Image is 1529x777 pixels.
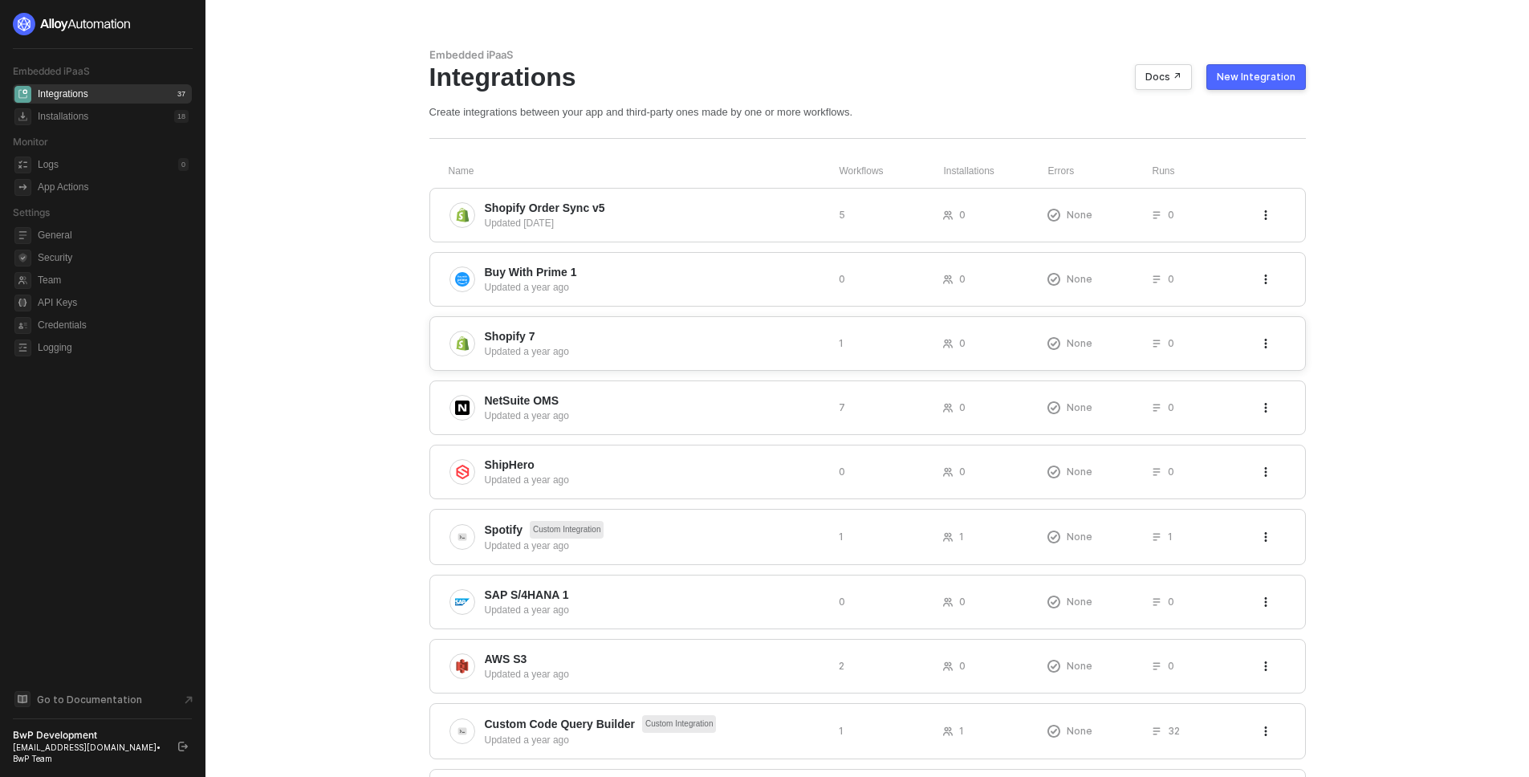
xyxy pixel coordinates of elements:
span: 0 [1168,401,1174,414]
span: SAP S/4HANA 1 [485,587,569,603]
img: integration-icon [455,401,470,415]
span: Logging [38,338,189,357]
div: Installations [944,165,1048,178]
span: 0 [959,208,966,222]
span: icon-users [943,597,953,607]
div: Updated a year ago [485,539,826,553]
div: Updated a year ago [485,473,826,487]
div: Logs [38,158,59,172]
a: logo [13,13,192,35]
div: Updated a year ago [485,280,826,295]
span: 0 [959,336,966,350]
span: icon-threedots [1261,403,1271,413]
span: icon-exclamation [1047,596,1060,608]
div: Runs [1153,165,1263,178]
span: icon-threedots [1261,532,1271,542]
div: Integrations [429,62,1306,92]
span: Shopify 7 [485,328,535,344]
div: Installations [38,110,88,124]
span: icon-exclamation [1047,209,1060,222]
span: icon-threedots [1261,661,1271,671]
span: icon-list [1152,210,1161,220]
div: 37 [174,87,189,100]
span: Monitor [13,136,48,148]
div: Name [449,165,840,178]
img: logo [13,13,132,35]
button: New Integration [1206,64,1306,90]
span: icon-threedots [1261,210,1271,220]
img: integration-icon [455,659,470,673]
span: ShipHero [485,457,535,473]
img: integration-icon [455,530,470,544]
div: Errors [1048,165,1153,178]
span: document-arrow [181,692,197,708]
span: 1 [959,530,964,543]
span: icon-users [943,210,953,220]
span: icon-threedots [1261,339,1271,348]
span: Settings [13,206,50,218]
span: Security [38,248,189,267]
div: 0 [178,158,189,171]
div: 18 [174,110,189,123]
span: 0 [839,272,845,286]
span: 0 [839,465,845,478]
span: icon-users [943,467,953,477]
span: icon-exclamation [1047,401,1060,414]
span: None [1067,401,1092,414]
span: AWS S3 [485,651,527,667]
a: Knowledge Base [13,690,193,709]
div: [EMAIL_ADDRESS][DOMAIN_NAME] • BwP Team [13,742,164,764]
span: General [38,226,189,245]
span: None [1067,336,1092,350]
span: credentials [14,317,31,334]
span: api-key [14,295,31,311]
span: icon-exclamation [1047,660,1060,673]
div: Create integrations between your app and third-party ones made by one or more workflows. [429,105,1306,119]
span: icon-threedots [1261,275,1271,284]
div: Embedded iPaaS [429,48,1306,62]
span: 0 [1168,465,1174,478]
span: integrations [14,86,31,103]
span: API Keys [38,293,189,312]
span: Embedded iPaaS [13,65,90,77]
span: icon-users [943,532,953,542]
span: 0 [1168,272,1174,286]
span: logging [14,340,31,356]
span: icon-users [943,726,953,736]
div: Updated a year ago [485,733,826,747]
span: icon-threedots [1261,726,1271,736]
div: Updated a year ago [485,603,826,617]
span: icon-list [1152,597,1161,607]
span: 0 [959,465,966,478]
span: 0 [1168,336,1174,350]
span: 1 [839,336,844,350]
span: icon-logs [14,157,31,173]
span: 1 [959,724,964,738]
img: integration-icon [455,465,470,479]
span: Spotify [485,522,523,538]
span: general [14,227,31,244]
span: Buy With Prime 1 [485,264,577,280]
span: icon-exclamation [1047,337,1060,350]
span: icon-list [1152,275,1161,284]
div: App Actions [38,181,88,194]
span: NetSuite OMS [485,393,559,409]
span: icon-exclamation [1047,466,1060,478]
img: integration-icon [455,272,470,287]
span: None [1067,724,1092,738]
span: 0 [959,272,966,286]
span: icon-threedots [1261,597,1271,607]
span: 5 [839,208,845,222]
span: icon-exclamation [1047,725,1060,738]
span: icon-list [1152,726,1161,736]
img: integration-icon [455,595,470,609]
span: icon-list [1152,339,1161,348]
span: icon-list [1152,532,1161,542]
span: icon-app-actions [14,179,31,196]
span: icon-exclamation [1047,531,1060,543]
span: 0 [1168,208,1174,222]
span: icon-threedots [1261,467,1271,477]
span: Custom Integration [530,521,604,539]
span: 7 [839,401,845,414]
div: Workflows [840,165,944,178]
